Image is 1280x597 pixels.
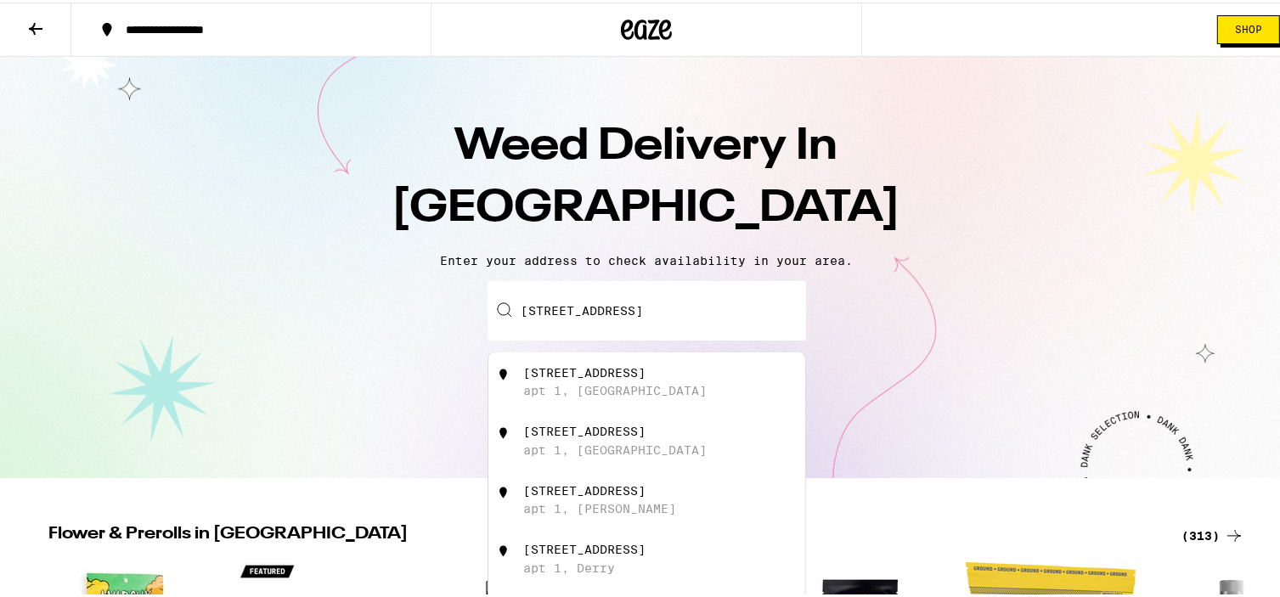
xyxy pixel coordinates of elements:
div: apt 1, [GEOGRAPHIC_DATA] [523,381,707,395]
button: Shop [1217,13,1280,42]
input: Enter your delivery address [488,279,806,338]
a: (313) [1181,523,1244,543]
div: [STREET_ADDRESS] [523,540,646,554]
div: [STREET_ADDRESS] [523,482,646,495]
span: Shop [1235,22,1262,32]
h2: Flower & Prerolls in [GEOGRAPHIC_DATA] [48,523,1161,543]
div: apt 1, [PERSON_NAME] [523,499,676,513]
span: [GEOGRAPHIC_DATA] [392,184,901,228]
span: Hi. Need any help? [10,12,122,25]
div: [STREET_ADDRESS] [523,422,646,436]
h1: Weed Delivery In [349,114,944,238]
div: apt 1, [GEOGRAPHIC_DATA] [523,441,707,454]
p: Enter your address to check availability in your area. [17,251,1276,265]
img: 7856 Old Auburn Rd [495,540,512,557]
div: [STREET_ADDRESS] [523,363,646,377]
div: apt 1, Derry [523,559,615,572]
img: 7856 Old Auburn Rd [495,422,512,439]
img: 7856 Old Auburn Rd [495,363,512,380]
img: 7856 Old Auburn Rd [495,482,512,498]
